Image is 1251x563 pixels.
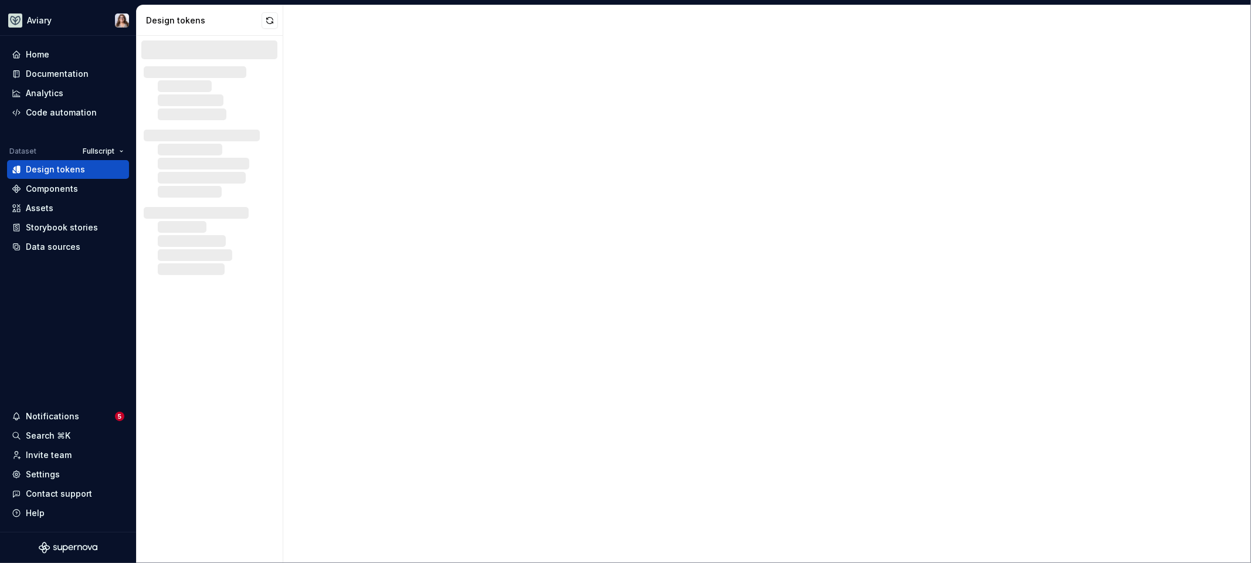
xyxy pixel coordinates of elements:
[8,13,22,28] img: 256e2c79-9abd-4d59-8978-03feab5a3943.png
[7,65,129,83] a: Documentation
[7,504,129,523] button: Help
[7,426,129,445] button: Search ⌘K
[7,45,129,64] a: Home
[26,411,79,422] div: Notifications
[26,107,97,118] div: Code automation
[7,160,129,179] a: Design tokens
[115,412,124,421] span: 5
[39,542,97,554] svg: Supernova Logo
[7,465,129,484] a: Settings
[26,469,60,480] div: Settings
[77,143,129,160] button: Fullscript
[26,164,85,175] div: Design tokens
[26,449,72,461] div: Invite team
[26,68,89,80] div: Documentation
[26,430,70,442] div: Search ⌘K
[7,407,129,426] button: Notifications5
[7,446,129,464] a: Invite team
[7,179,129,198] a: Components
[9,147,36,156] div: Dataset
[7,238,129,256] a: Data sources
[26,183,78,195] div: Components
[26,241,80,253] div: Data sources
[26,222,98,233] div: Storybook stories
[115,13,129,28] img: Brittany Hogg
[7,84,129,103] a: Analytics
[7,103,129,122] a: Code automation
[26,507,45,519] div: Help
[26,202,53,214] div: Assets
[2,8,134,33] button: AviaryBrittany Hogg
[83,147,114,156] span: Fullscript
[7,199,129,218] a: Assets
[26,87,63,99] div: Analytics
[7,218,129,237] a: Storybook stories
[26,488,92,500] div: Contact support
[7,484,129,503] button: Contact support
[26,49,49,60] div: Home
[27,15,52,26] div: Aviary
[146,15,262,26] div: Design tokens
